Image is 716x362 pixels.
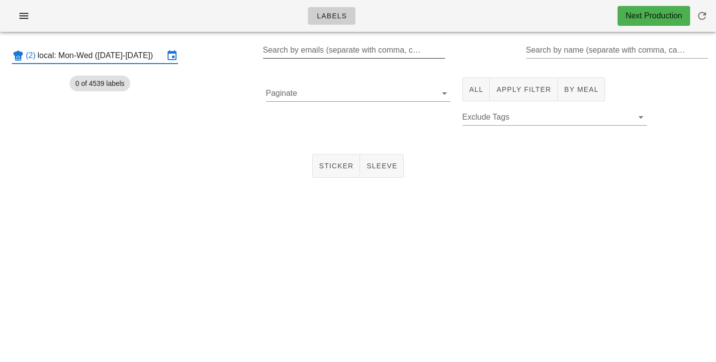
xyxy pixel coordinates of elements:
div: Next Production [626,10,682,22]
span: Labels [316,12,347,20]
button: Sticker [312,154,360,178]
a: Labels [308,7,356,25]
button: By Meal [558,77,605,101]
span: By Meal [564,85,599,93]
button: Apply Filter [490,77,557,101]
span: Sleeve [366,162,397,170]
button: All [462,77,490,101]
div: Paginate [266,85,450,101]
span: 0 of 4539 labels [76,75,125,91]
span: Sticker [319,162,354,170]
span: Apply Filter [496,85,551,93]
button: Sleeve [360,154,404,178]
span: All [469,85,484,93]
div: Exclude Tags [462,109,647,125]
div: (2) [26,51,38,61]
